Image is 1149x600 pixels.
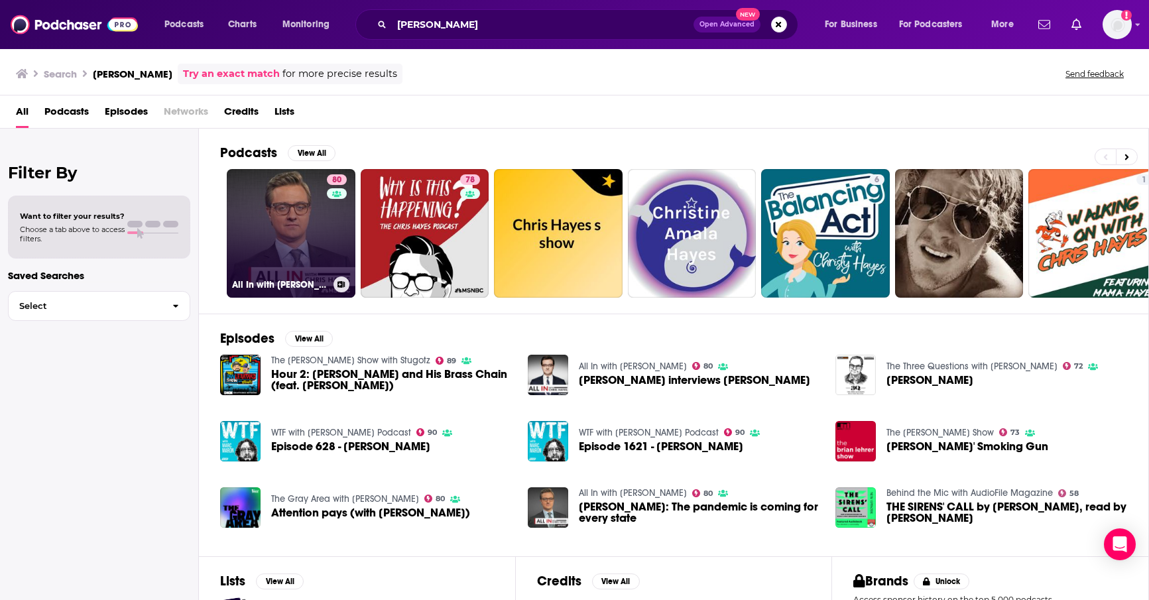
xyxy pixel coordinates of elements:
[220,145,277,161] h2: Podcasts
[1066,13,1087,36] a: Show notifications dropdown
[825,15,877,34] span: For Business
[220,421,261,461] img: Episode 628 - Chris Hayes
[1010,430,1020,436] span: 73
[869,174,884,185] a: 6
[271,441,430,452] span: Episode 628 - [PERSON_NAME]
[886,375,973,386] span: [PERSON_NAME]
[271,441,430,452] a: Episode 628 - Chris Hayes
[736,8,760,21] span: New
[327,174,347,185] a: 80
[835,355,876,395] img: Chris Hayes
[274,101,294,128] a: Lists
[579,361,687,372] a: All In with Chris Hayes
[164,15,204,34] span: Podcasts
[592,573,640,589] button: View All
[1121,10,1132,21] svg: Add a profile image
[1033,13,1056,36] a: Show notifications dropdown
[16,101,29,128] a: All
[460,174,480,185] a: 78
[579,441,743,452] span: Episode 1621 - [PERSON_NAME]
[220,487,261,528] img: Attention pays (with Chris Hayes)
[8,163,190,182] h2: Filter By
[9,302,162,310] span: Select
[273,14,347,35] button: open menu
[271,507,470,518] span: Attention pays (with [PERSON_NAME])
[8,269,190,282] p: Saved Searches
[220,573,245,589] h2: Lists
[424,495,446,503] a: 80
[271,369,512,391] a: Hour 2: Chris Hayes and His Brass Chain (feat. Chris Hayes)
[219,14,265,35] a: Charts
[886,487,1053,499] a: Behind the Mic with AudioFile Magazine
[875,174,879,187] span: 6
[44,68,77,80] h3: Search
[271,355,430,366] a: The Dan Le Batard Show with Stugotz
[853,573,908,589] h2: Brands
[8,291,190,321] button: Select
[692,362,713,370] a: 80
[886,501,1127,524] span: THE SIRENS' CALL by [PERSON_NAME], read by [PERSON_NAME]
[447,358,456,364] span: 89
[465,174,475,187] span: 78
[164,101,208,128] span: Networks
[224,101,259,128] a: Credits
[44,101,89,128] a: Podcasts
[183,66,280,82] a: Try an exact match
[899,15,963,34] span: For Podcasters
[288,145,335,161] button: View All
[271,427,411,438] a: WTF with Marc Maron Podcast
[886,441,1048,452] span: [PERSON_NAME]' Smoking Gun
[537,573,581,589] h2: Credits
[528,355,568,395] img: Chris Hayes interviews Felix Sater
[735,430,745,436] span: 90
[694,17,760,32] button: Open AdvancedNew
[1103,10,1132,39] span: Logged in as LornaG
[886,361,1058,372] a: The Three Questions with Andy Richter
[999,428,1020,436] a: 73
[436,496,445,502] span: 80
[232,279,328,290] h3: All In with [PERSON_NAME]
[220,573,304,589] a: ListsView All
[1103,10,1132,39] button: Show profile menu
[528,421,568,461] img: Episode 1621 - Chris Hayes
[699,21,755,28] span: Open Advanced
[105,101,148,128] a: Episodes
[816,14,894,35] button: open menu
[93,68,172,80] h3: [PERSON_NAME]
[271,493,419,505] a: The Gray Area with Sean Illing
[228,15,257,34] span: Charts
[528,487,568,528] img: Chris Hayes: The pandemic is coming for every state
[890,14,982,35] button: open menu
[579,501,819,524] a: Chris Hayes: The pandemic is coming for every state
[982,14,1030,35] button: open menu
[579,487,687,499] a: All In with Chris Hayes
[1069,491,1079,497] span: 58
[220,355,261,395] img: Hour 2: Chris Hayes and His Brass Chain (feat. Chris Hayes)
[220,330,333,347] a: EpisodesView All
[271,369,512,391] span: Hour 2: [PERSON_NAME] and His Brass Chain (feat. [PERSON_NAME])
[579,501,819,524] span: [PERSON_NAME]: The pandemic is coming for every state
[1058,489,1079,497] a: 58
[220,330,274,347] h2: Episodes
[835,421,876,461] img: Chris Hayes' Smoking Gun
[428,430,437,436] span: 90
[282,15,330,34] span: Monitoring
[20,211,125,221] span: Want to filter your results?
[579,427,719,438] a: WTF with Marc Maron Podcast
[579,375,810,386] a: Chris Hayes interviews Felix Sater
[11,12,138,37] img: Podchaser - Follow, Share and Rate Podcasts
[1104,528,1136,560] div: Open Intercom Messenger
[285,331,333,347] button: View All
[1142,174,1146,187] span: 1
